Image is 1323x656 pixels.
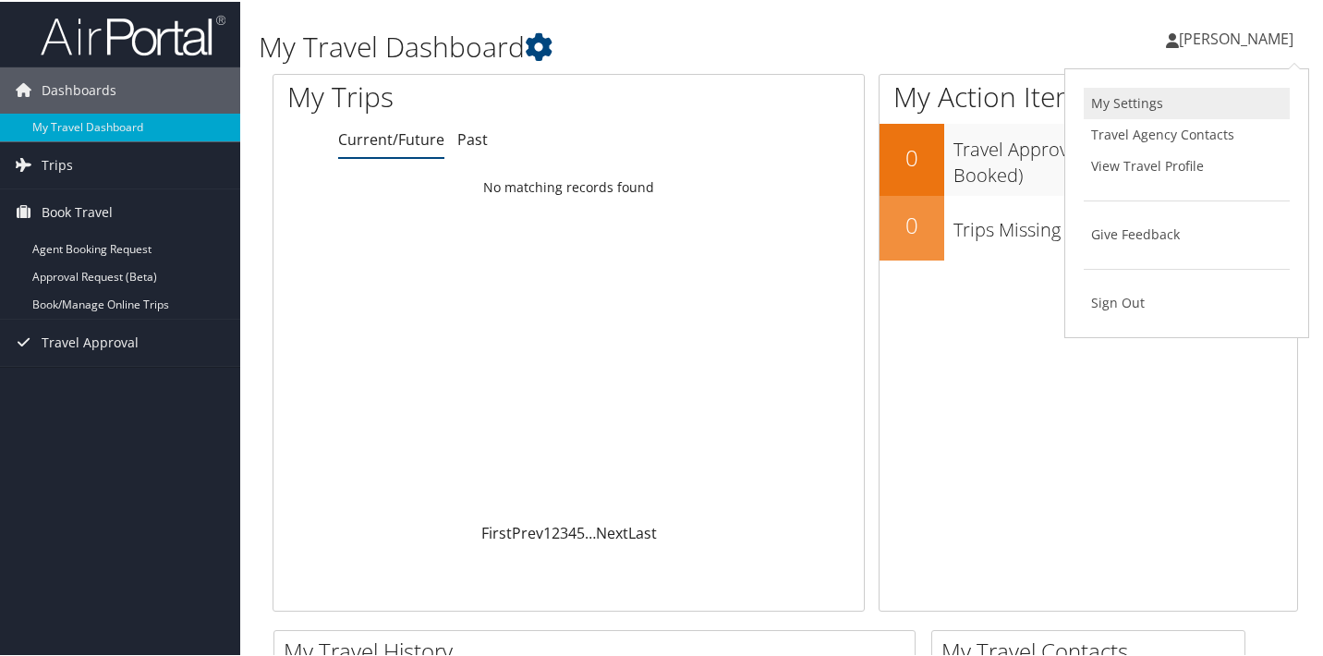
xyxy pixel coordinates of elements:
h1: My Action Items [880,76,1297,115]
a: Last [628,521,657,541]
a: 4 [568,521,577,541]
a: View Travel Profile [1084,149,1290,180]
a: 0Trips Missing Hotels [880,194,1297,259]
td: No matching records found [273,169,864,202]
a: First [481,521,512,541]
a: Give Feedback [1084,217,1290,249]
h2: 0 [880,140,944,172]
span: [PERSON_NAME] [1179,27,1293,47]
span: Dashboards [42,66,116,112]
h1: My Travel Dashboard [259,26,961,65]
span: Trips [42,140,73,187]
a: My Settings [1084,86,1290,117]
a: Next [596,521,628,541]
a: Prev [512,521,543,541]
a: 1 [543,521,552,541]
a: Current/Future [338,128,444,148]
img: airportal-logo.png [41,12,225,55]
h3: Trips Missing Hotels [953,206,1297,241]
a: Travel Agency Contacts [1084,117,1290,149]
a: 2 [552,521,560,541]
h3: Travel Approvals Pending (Advisor Booked) [953,126,1297,187]
a: 5 [577,521,585,541]
span: Book Travel [42,188,113,234]
a: Past [457,128,488,148]
h1: My Trips [287,76,604,115]
a: 0Travel Approvals Pending (Advisor Booked) [880,122,1297,193]
a: 3 [560,521,568,541]
span: … [585,521,596,541]
h2: 0 [880,208,944,239]
a: Sign Out [1084,285,1290,317]
a: [PERSON_NAME] [1166,9,1312,65]
span: Travel Approval [42,318,139,364]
